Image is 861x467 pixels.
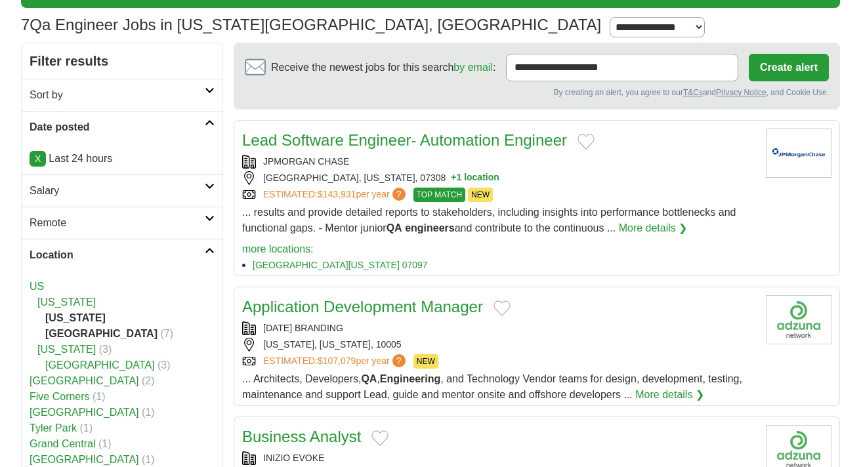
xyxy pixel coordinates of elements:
img: Company logo [766,295,831,344]
h2: Sort by [30,87,205,103]
span: $143,931 [318,189,356,199]
a: [GEOGRAPHIC_DATA] [45,359,155,371]
a: Tyler Park [30,422,77,434]
a: Salary [22,174,222,207]
div: [GEOGRAPHIC_DATA], [US_STATE], 07308 [242,171,755,185]
strong: QA [361,373,377,384]
a: US [30,281,44,292]
span: (1) [142,454,155,465]
a: Privacy Notice [716,88,766,97]
a: Remote [22,207,222,239]
a: Five Corners [30,391,90,402]
a: [GEOGRAPHIC_DATA] [30,375,139,386]
a: ESTIMATED:$107,079per year? [263,354,408,369]
a: Date posted [22,111,222,143]
span: Receive the newest jobs for this search : [271,60,495,75]
span: (3) [99,344,112,355]
a: [GEOGRAPHIC_DATA] [30,407,139,418]
a: Business Analyst [242,428,361,445]
a: [US_STATE] [37,344,96,355]
strong: Engineering [380,373,440,384]
strong: [US_STATE][GEOGRAPHIC_DATA] [45,312,157,339]
button: +1 location [451,171,499,185]
a: [US_STATE] [37,296,96,308]
span: (2) [142,375,155,386]
span: (1) [79,422,93,434]
span: ... results and provide detailed reports to stakeholders, including insights into performance bot... [242,207,736,233]
strong: engineers [405,222,455,233]
a: [GEOGRAPHIC_DATA] [30,454,139,465]
button: Add to favorite jobs [577,134,595,150]
a: Sort by [22,79,222,111]
strong: QA [387,222,402,233]
span: NEW [413,354,438,369]
h2: Location [30,247,205,263]
h2: Date posted [30,119,205,135]
button: Create alert [749,54,829,81]
button: Add to favorite jobs [493,300,511,316]
span: ? [392,188,406,201]
a: More details ❯ [635,387,704,403]
div: [DATE] BRANDING [242,321,755,335]
span: TOP MATCH [413,188,465,202]
span: $107,079 [318,355,356,366]
a: JPMORGAN CHASE [263,156,349,167]
a: Location [22,239,222,271]
a: by email [453,62,493,73]
h2: Filter results [22,43,222,79]
span: (3) [157,359,171,371]
span: (1) [98,438,112,449]
span: NEW [468,188,493,202]
a: T&Cs [683,88,703,97]
span: 7 [21,13,30,37]
a: Application Development Manager [242,298,483,315]
span: (7) [160,328,173,339]
img: JPMorgan Chase logo [766,129,831,178]
a: X [30,151,46,167]
button: Add to favorite jobs [371,430,388,446]
div: INIZIO EVOKE [242,451,755,465]
div: By creating an alert, you agree to our and , and Cookie Use. [245,87,829,98]
p: Last 24 hours [30,151,215,167]
p: more locations: [242,241,755,257]
span: ? [392,354,406,367]
h2: Salary [30,183,205,199]
span: (1) [93,391,106,402]
a: [GEOGRAPHIC_DATA][US_STATE] 07097 [253,260,428,270]
h2: Remote [30,215,205,231]
a: ESTIMATED:$143,931per year? [263,188,408,202]
span: ... Architects, Developers, , , and Technology Vendor teams for design, development, testing, mai... [242,373,742,400]
a: More details ❯ [619,220,688,236]
a: Lead Software Engineer- Automation Engineer [242,131,567,149]
span: (1) [142,407,155,418]
div: [US_STATE], [US_STATE], 10005 [242,338,755,352]
span: + [451,171,456,185]
h1: Qa Engineer Jobs in [US_STATE][GEOGRAPHIC_DATA], [GEOGRAPHIC_DATA] [21,16,601,33]
a: Grand Central [30,438,96,449]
